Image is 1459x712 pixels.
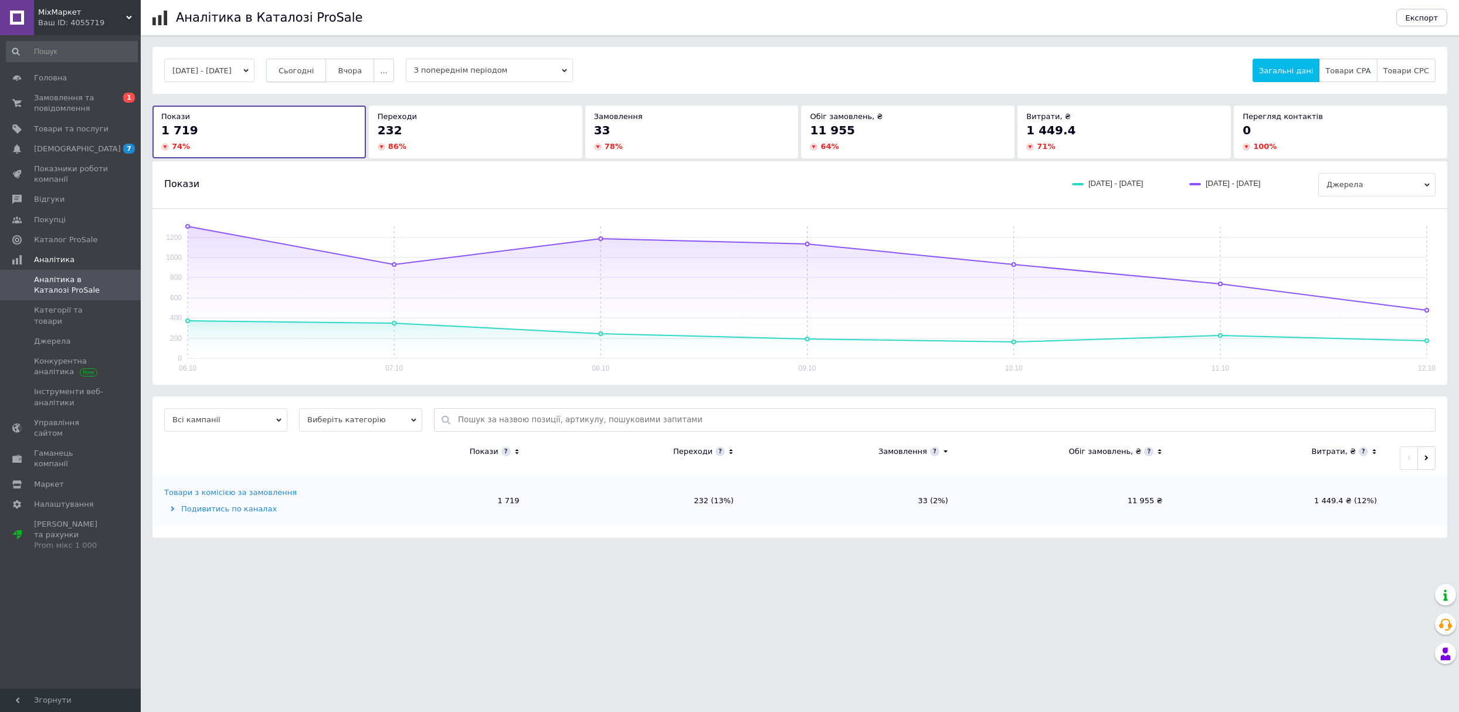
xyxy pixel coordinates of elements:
[34,235,97,245] span: Каталог ProSale
[1377,59,1436,82] button: Товари CPC
[878,446,927,457] div: Замовлення
[1243,112,1323,121] span: Перегляд контактів
[34,499,94,510] span: Налаштування
[34,418,108,439] span: Управління сайтом
[34,540,108,551] div: Prom мікс 1 000
[179,364,196,372] text: 06.10
[406,59,573,82] span: З попереднім періодом
[34,448,108,469] span: Гаманець компанії
[34,194,65,205] span: Відгуки
[34,73,67,83] span: Головна
[34,124,108,134] span: Товари та послуги
[266,59,327,82] button: Сьогодні
[34,144,121,154] span: [DEMOGRAPHIC_DATA]
[1212,364,1229,372] text: 11.10
[166,253,182,262] text: 1000
[378,123,402,137] span: 232
[594,123,610,137] span: 33
[458,409,1429,431] input: Пошук за назвою позиції, артикулу, пошуковими запитами
[1026,112,1071,121] span: Витрати, ₴
[1319,59,1377,82] button: Товари CPA
[960,476,1175,526] td: 11 955 ₴
[1259,66,1313,75] span: Загальні дані
[1174,476,1389,526] td: 1 449.4 ₴ (12%)
[1243,123,1251,137] span: 0
[1253,142,1277,151] span: 100 %
[161,112,190,121] span: Покази
[279,66,314,75] span: Сьогодні
[745,476,960,526] td: 33 (2%)
[1068,446,1141,457] div: Обіг замовлень, ₴
[34,386,108,408] span: Інструменти веб-аналітики
[170,273,182,282] text: 800
[317,476,531,526] td: 1 719
[176,11,362,25] h1: Аналітика в Каталозі ProSale
[1311,446,1356,457] div: Витрати, ₴
[592,364,609,372] text: 08.10
[325,59,374,82] button: Вчора
[170,334,182,343] text: 200
[166,233,182,242] text: 1200
[673,446,712,457] div: Переходи
[38,18,141,28] div: Ваш ID: 4055719
[164,504,314,514] div: Подивитись по каналах
[299,408,422,432] span: Виберіть категорію
[34,305,108,326] span: Категорії та товари
[34,479,64,490] span: Маркет
[338,66,362,75] span: Вчора
[164,408,287,432] span: Всі кампанії
[378,112,417,121] span: Переходи
[1325,66,1370,75] span: Товари CPA
[820,142,839,151] span: 64 %
[34,93,108,114] span: Замовлення та повідомлення
[1406,13,1438,22] span: Експорт
[1037,142,1055,151] span: 71 %
[374,59,393,82] button: ...
[34,255,74,265] span: Аналітика
[470,446,498,457] div: Покази
[388,142,406,151] span: 86 %
[810,123,855,137] span: 11 955
[531,476,746,526] td: 232 (13%)
[161,123,198,137] span: 1 719
[1418,364,1436,372] text: 12.10
[385,364,403,372] text: 07.10
[798,364,816,372] text: 09.10
[1253,59,1319,82] button: Загальні дані
[605,142,623,151] span: 78 %
[1005,364,1023,372] text: 10.10
[178,354,182,362] text: 0
[34,164,108,185] span: Показники роботи компанії
[164,59,255,82] button: [DATE] - [DATE]
[123,93,135,103] span: 1
[172,142,190,151] span: 74 %
[34,274,108,296] span: Аналітика в Каталозі ProSale
[170,314,182,322] text: 400
[170,294,182,302] text: 600
[34,215,66,225] span: Покупці
[1383,66,1429,75] span: Товари CPC
[34,519,108,551] span: [PERSON_NAME] та рахунки
[1318,173,1436,196] span: Джерела
[34,356,108,377] span: Конкурентна аналітика
[34,336,70,347] span: Джерела
[1026,123,1075,137] span: 1 449.4
[123,144,135,154] span: 7
[164,178,199,191] span: Покази
[6,41,138,62] input: Пошук
[164,487,297,498] div: Товари з комісією за замовлення
[1396,9,1448,26] button: Експорт
[594,112,643,121] span: Замовлення
[38,7,126,18] span: MixМаркет
[380,66,387,75] span: ...
[810,112,883,121] span: Обіг замовлень, ₴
